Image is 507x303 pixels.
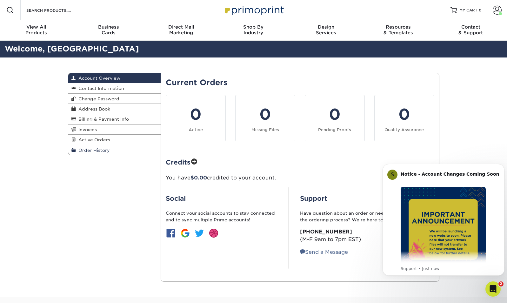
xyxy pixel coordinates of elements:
p: (M-F 9am to 7pm EST) [300,228,434,243]
h2: Current Orders [166,78,434,87]
a: 0 Active [166,95,226,141]
a: Shop ByIndustry [217,20,290,41]
p: Have question about an order or need help assistance with the ordering process? We’re here to help: [300,210,434,223]
span: Contact Information [76,86,124,91]
div: Cards [72,24,145,36]
a: Active Orders [68,135,161,145]
img: btn-google.jpg [180,228,190,238]
span: Account Overview [76,76,120,81]
strong: [PHONE_NUMBER] [300,229,352,235]
span: Resources [362,24,435,30]
span: Direct Mail [145,24,217,30]
h2: Social [166,195,277,202]
span: Address Book [76,106,110,111]
small: Quality Assurance [384,127,424,132]
img: btn-dribbble.jpg [209,228,219,238]
img: btn-facebook.jpg [166,228,176,238]
a: Address Book [68,104,161,114]
span: Billing & Payment Info [76,117,129,122]
a: Contact Information [68,83,161,93]
p: You have credited to your account. [166,174,434,182]
span: Order History [76,148,110,153]
a: Contact& Support [435,20,507,41]
a: 0 Pending Proofs [305,95,365,141]
span: $0.00 [190,175,207,181]
a: Direct MailMarketing [145,20,217,41]
div: Services [290,24,362,36]
span: Shop By [217,24,290,30]
img: Primoprint [222,3,285,17]
div: 0 [378,103,430,126]
span: Change Password [76,96,119,101]
p: Connect your social accounts to stay connected and to sync multiple Primo accounts! [166,210,277,223]
iframe: Intercom live chat [485,281,501,297]
span: Contact [435,24,507,30]
a: Send a Message [300,249,348,255]
div: 0 [309,103,361,126]
span: 0 [479,8,482,12]
span: Active Orders [76,137,110,142]
small: Active [189,127,203,132]
h2: Support [300,195,434,202]
span: Design [290,24,362,30]
span: 2 [498,281,504,286]
div: Industry [217,24,290,36]
div: & Support [435,24,507,36]
span: MY CART [459,8,477,13]
a: Account Overview [68,73,161,83]
img: btn-twitter.jpg [194,228,204,238]
a: 0 Missing Files [235,95,295,141]
h2: Credits [166,157,434,167]
a: BusinessCards [72,20,145,41]
small: Missing Files [251,127,279,132]
span: Invoices [76,127,97,132]
a: Change Password [68,94,161,104]
small: Pending Proofs [318,127,351,132]
div: 0 [170,103,222,126]
a: Invoices [68,125,161,135]
div: & Templates [362,24,435,36]
div: 0 [239,103,291,126]
iframe: Intercom notifications message [380,158,507,279]
input: SEARCH PRODUCTS..... [26,6,88,14]
div: Marketing [145,24,217,36]
a: Resources& Templates [362,20,435,41]
span: Business [72,24,145,30]
a: 0 Quality Assurance [374,95,434,141]
a: Order History [68,145,161,155]
a: DesignServices [290,20,362,41]
a: Billing & Payment Info [68,114,161,124]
